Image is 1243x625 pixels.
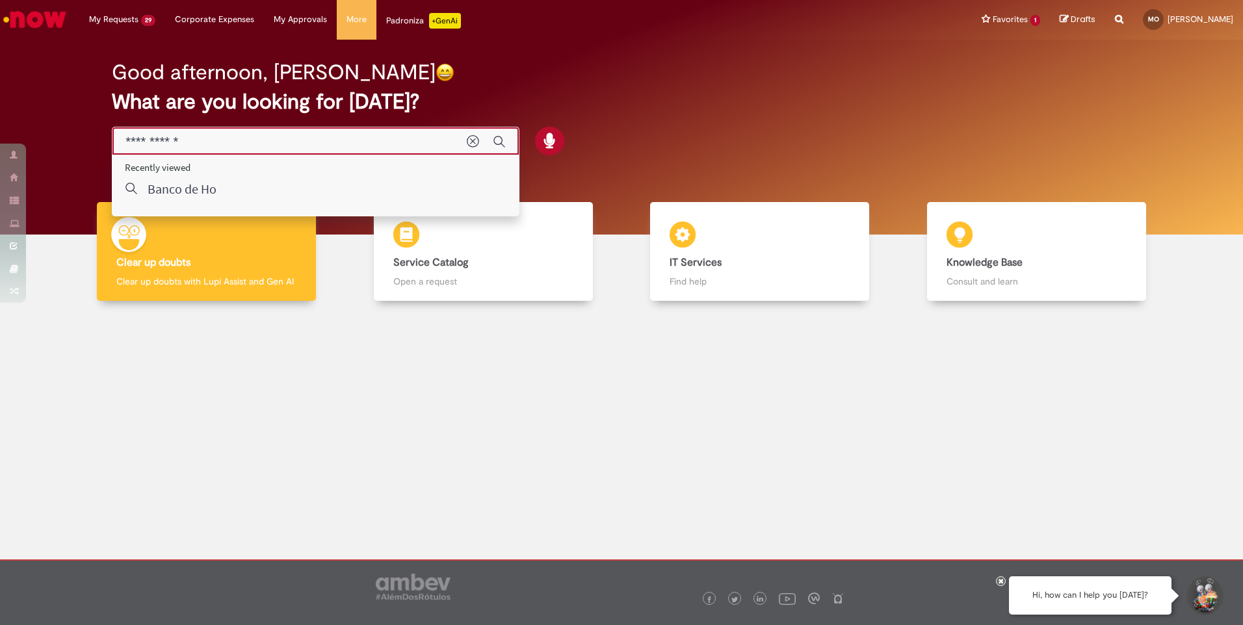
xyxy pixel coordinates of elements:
[436,63,454,82] img: happy-face.png
[345,202,622,301] a: Service Catalog Open a request
[141,15,155,26] span: 29
[1060,14,1095,26] a: Drafts
[393,256,469,269] b: Service Catalog
[898,202,1175,301] a: Knowledge Base Consult and learn
[116,256,190,269] b: Clear up doubts
[947,256,1023,269] b: Knowledge Base
[89,13,138,26] span: My Requests
[393,275,573,288] p: Open a request
[175,13,254,26] span: Corporate Expenses
[808,593,820,604] img: logo_footer_workplace.png
[993,13,1028,26] span: Favorites
[376,574,451,600] img: logo_footer_ambev_rotulo_gray.png
[706,596,713,603] img: logo_footer_facebook.png
[112,61,436,84] h2: Good afternoon, [PERSON_NAME]
[347,13,367,26] span: More
[1,6,68,32] img: ServiceNow
[1168,14,1233,25] span: [PERSON_NAME]
[112,90,1131,113] h2: What are you looking for [DATE]?
[1071,13,1095,25] span: Drafts
[779,590,796,607] img: logo_footer_youtube.png
[1030,15,1040,26] span: 1
[621,202,898,301] a: IT Services Find help
[947,275,1127,288] p: Consult and learn
[731,596,738,603] img: logo_footer_twitter.png
[670,256,722,269] b: IT Services
[274,13,327,26] span: My Approvals
[386,13,461,29] div: Padroniza
[116,275,296,288] p: Clear up doubts with Lupi Assist and Gen AI
[670,275,850,288] p: Find help
[757,596,763,604] img: logo_footer_linkedin.png
[1184,576,1223,615] button: Start Support Conversation
[1148,15,1159,23] span: MO
[68,202,345,301] a: Clear up doubts Clear up doubts with Lupi Assist and Gen AI
[429,13,461,29] p: +GenAi
[832,593,844,604] img: logo_footer_naosei.png
[1009,576,1171,615] div: Hi, how can I help you [DATE]?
